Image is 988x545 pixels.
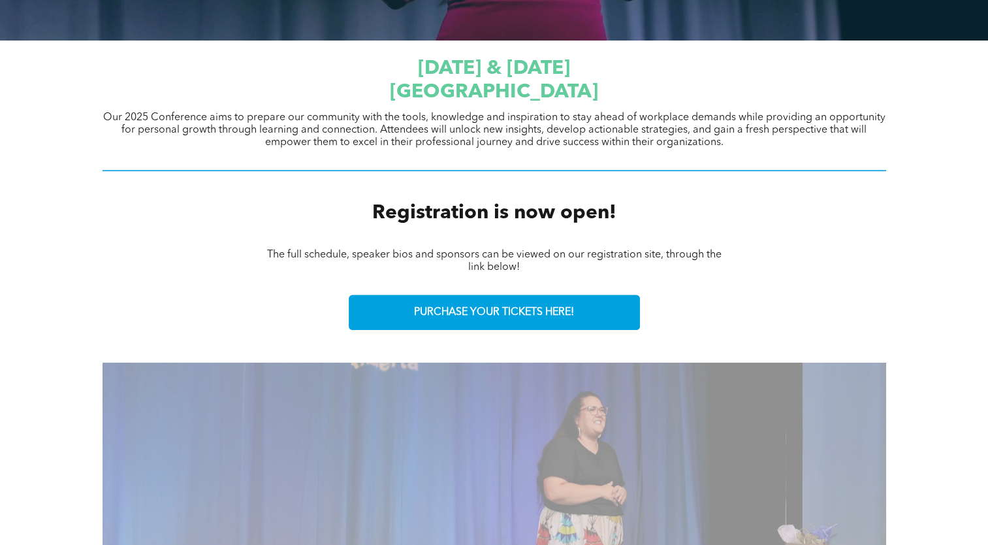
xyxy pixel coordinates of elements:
span: [DATE] & [DATE] [418,59,570,78]
span: Registration is now open! [372,203,616,223]
a: PURCHASE YOUR TICKETS HERE! [349,295,640,330]
span: Our 2025 Conference aims to prepare our community with the tools, knowledge and inspiration to st... [103,112,885,148]
span: [GEOGRAPHIC_DATA] [390,82,598,102]
span: The full schedule, speaker bios and sponsors can be viewed on our registration site, through the ... [267,250,722,272]
span: PURCHASE YOUR TICKETS HERE! [414,306,574,319]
